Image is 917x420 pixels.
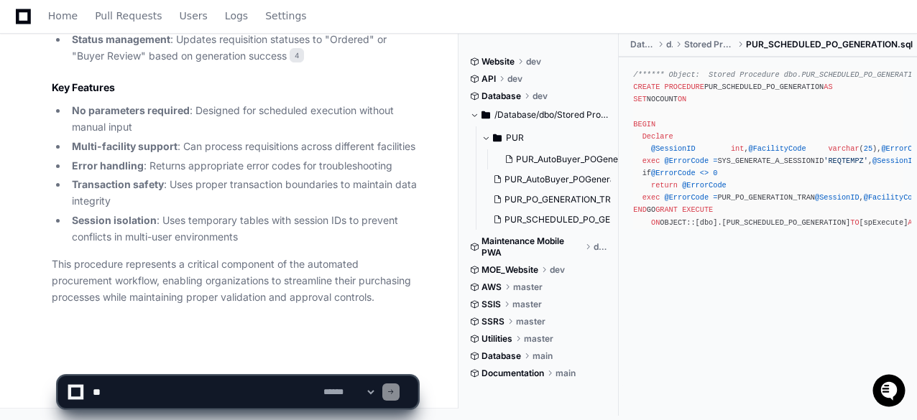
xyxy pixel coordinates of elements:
[481,56,515,67] span: Website
[481,106,490,123] svg: Directory
[72,159,144,172] strong: Error handling
[850,218,859,226] span: TO
[828,144,859,152] span: varchar
[68,103,418,136] li: : Designed for scheduled execution without manual input
[524,333,553,345] span: master
[713,193,717,202] span: =
[225,11,248,20] span: Logs
[749,144,806,152] span: @FacilityCode
[481,90,521,102] span: Database
[14,14,43,43] img: PlayerZero
[700,169,709,177] span: <>
[481,333,512,345] span: Utilities
[481,281,502,293] span: AWS
[908,218,916,226] span: AS
[507,73,522,85] span: dev
[513,281,543,293] span: master
[265,11,306,20] span: Settings
[487,190,611,210] button: PUR_PO_GENERATION_TRAN.sql
[815,193,860,202] span: @SessionID
[633,69,903,229] div: PUR_SCHEDULED_PO_GENERATION NOCOUNT , ( ), , , ( ), SYS_GENERATE_A_SESSIONID , output, output, ou...
[666,39,673,50] span: dbo
[642,131,673,140] span: Declare
[72,33,170,45] strong: Status management
[481,299,501,310] span: SSIS
[664,156,709,164] span: @ErrorCode
[481,73,496,85] span: API
[68,177,418,210] li: : Uses proper transaction boundaries to maintain data integrity
[550,264,565,276] span: dev
[684,39,734,50] span: Stored Procedures
[290,48,304,62] span: 4
[101,150,174,162] a: Powered byPylon
[633,119,655,128] span: BEGIN
[864,144,872,152] span: 25
[487,210,611,230] button: PUR_SCHEDULED_PO_GENERATION.sql
[824,83,832,91] span: AS
[512,299,542,310] span: master
[14,107,40,133] img: 1736555170064-99ba0984-63c1-480f-8ee9-699278ef63ed
[871,373,910,411] iframe: Open customer support
[678,95,686,103] span: ON
[682,181,727,190] span: @ErrorCode
[633,83,660,91] span: CREATE
[143,151,174,162] span: Pylon
[713,156,717,164] span: =
[633,205,646,214] span: END
[68,139,418,155] li: : Can process requisitions across different facilities
[481,126,619,149] button: PUR
[49,107,236,121] div: Start new chat
[244,111,262,129] button: Start new chat
[52,256,418,305] p: This procedure represents a critical component of the automated procurement workflow, enabling or...
[72,140,178,152] strong: Multi-facility support
[68,158,418,174] li: : Returns appropriate error codes for troubleshooting
[72,214,157,226] strong: Session isolation
[180,11,208,20] span: Users
[516,154,648,165] span: PUR_AutoBuyer_POGenerate.sql
[481,316,504,327] span: SSRS
[664,193,709,202] span: @ErrorCode
[95,11,162,20] span: Pull Requests
[682,205,713,214] span: EXECUTE
[664,83,704,91] span: PROCEDURE
[14,57,262,80] div: Welcome
[731,144,744,152] span: int
[48,11,78,20] span: Home
[493,129,502,146] svg: Directory
[499,149,622,169] button: PUR_AutoBuyer_POGenerate.sql
[713,169,717,177] span: 0
[642,193,660,202] span: exec
[533,350,553,362] span: main
[504,174,637,185] span: PUR_AutoBuyer_POGenerate.sql
[504,214,667,225] span: PUR_SCHEDULED_PO_GENERATION.sql
[72,178,164,190] strong: Transaction safety
[533,90,548,102] span: dev
[651,169,696,177] span: @ErrorCode
[487,169,611,190] button: PUR_AutoBuyer_POGenerate.sql
[494,109,608,121] span: /Database/dbo/Stored Procedures
[481,235,582,258] span: Maintenance Mobile PWA
[872,156,917,164] span: @SessionID
[526,56,541,67] span: dev
[594,241,608,253] span: dev
[746,39,913,50] span: PUR_SCHEDULED_PO_GENERATION.sql
[642,156,660,164] span: exec
[470,103,608,126] button: /Database/dbo/Stored Procedures
[72,104,190,116] strong: No parameters required
[651,144,696,152] span: @SessionID
[68,213,418,246] li: : Uses temporary tables with session IDs to prevent conflicts in multi-user environments
[72,32,418,65] p: : Updates requisition statuses to "Ordered" or "Buyer Review" based on generation success
[651,218,660,226] span: ON
[651,181,678,190] span: return
[49,121,182,133] div: We're available if you need us!
[655,205,678,214] span: GRANT
[824,156,868,164] span: 'REQTEMPZ'
[481,350,521,362] span: Database
[481,264,538,276] span: MOE_Website
[516,316,545,327] span: master
[630,39,654,50] span: Database
[506,132,524,144] span: PUR
[633,95,646,103] span: SET
[52,80,418,95] h2: Key Features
